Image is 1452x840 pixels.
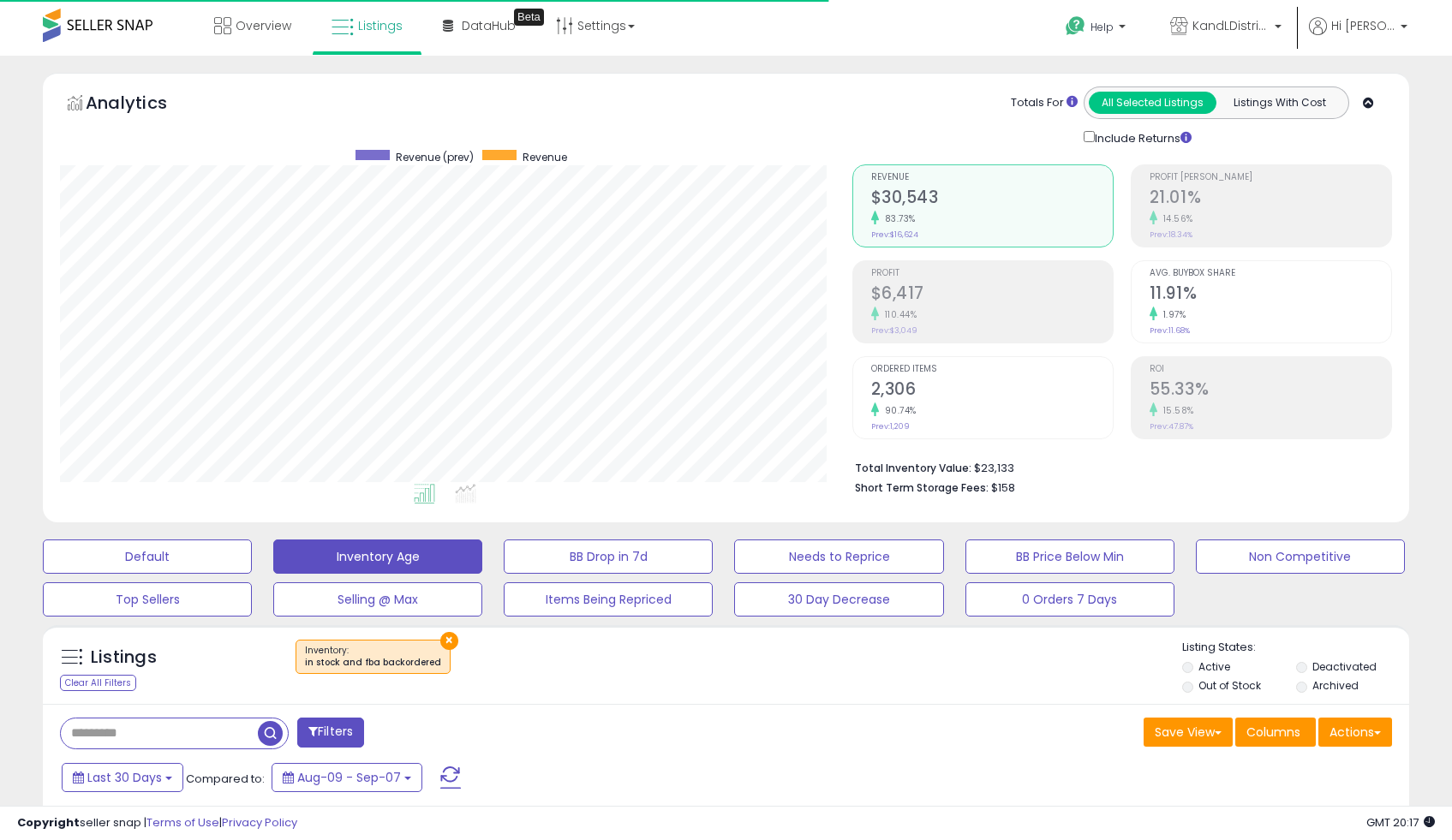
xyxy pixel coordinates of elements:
[1198,678,1261,693] label: Out of Stock
[440,632,458,650] button: ×
[523,150,567,164] span: Revenue
[1157,212,1193,225] small: 14.56%
[62,763,183,792] button: Last 30 Days
[91,646,157,670] h5: Listings
[734,539,943,574] button: Needs to Reprice
[17,815,297,831] div: seller snap | |
[879,308,917,321] small: 110.44%
[991,480,1015,496] span: $158
[871,365,1113,374] span: Ordered Items
[396,150,474,164] span: Revenue (prev)
[462,17,516,34] span: DataHub
[855,456,1379,477] li: $23,133
[186,771,265,787] span: Compared to:
[1331,17,1395,34] span: Hi [PERSON_NAME]
[504,582,713,617] button: Items Being Repriced
[1052,3,1143,56] a: Help
[1150,379,1391,402] h2: 55.33%
[879,404,917,417] small: 90.74%
[1150,283,1391,307] h2: 11.91%
[1235,718,1316,747] button: Columns
[1065,15,1086,37] i: Get Help
[1157,308,1186,321] small: 1.97%
[1150,173,1391,182] span: Profit [PERSON_NAME]
[305,657,441,669] div: in stock and fba backordered
[1090,20,1114,34] span: Help
[879,212,916,225] small: 83.73%
[87,769,162,786] span: Last 30 Days
[871,173,1113,182] span: Revenue
[1150,365,1391,374] span: ROI
[1196,539,1405,574] button: Non Competitive
[43,539,252,574] button: Default
[60,675,136,691] div: Clear All Filters
[855,461,971,475] b: Total Inventory Value:
[1150,269,1391,278] span: Avg. Buybox Share
[1246,724,1300,741] span: Columns
[236,17,291,34] span: Overview
[514,9,544,26] div: Tooltip anchor
[871,188,1113,211] h2: $30,543
[1366,814,1435,831] span: 2025-10-8 20:17 GMT
[43,582,252,617] button: Top Sellers
[1011,95,1078,111] div: Totals For
[86,91,200,119] h5: Analytics
[1150,188,1391,211] h2: 21.01%
[1089,92,1216,114] button: All Selected Listings
[1150,229,1192,240] small: Prev: 18.34%
[965,539,1174,574] button: BB Price Below Min
[871,379,1113,402] h2: 2,306
[871,283,1113,307] h2: $6,417
[297,718,364,748] button: Filters
[855,480,989,495] b: Short Term Storage Fees:
[1182,640,1409,656] p: Listing States:
[871,229,918,240] small: Prev: $16,624
[222,814,297,831] a: Privacy Policy
[871,421,910,432] small: Prev: 1,209
[273,539,482,574] button: Inventory Age
[305,644,441,670] span: Inventory :
[734,582,943,617] button: 30 Day Decrease
[1198,659,1230,674] label: Active
[1309,17,1407,56] a: Hi [PERSON_NAME]
[297,769,401,786] span: Aug-09 - Sep-07
[1192,17,1270,34] span: KandLDistribution LLC
[1216,92,1343,114] button: Listings With Cost
[1312,659,1377,674] label: Deactivated
[273,582,482,617] button: Selling @ Max
[272,763,422,792] button: Aug-09 - Sep-07
[1157,404,1194,417] small: 15.58%
[965,582,1174,617] button: 0 Orders 7 Days
[1312,678,1359,693] label: Archived
[1150,421,1193,432] small: Prev: 47.87%
[871,269,1113,278] span: Profit
[358,17,403,34] span: Listings
[146,814,219,831] a: Terms of Use
[871,325,917,336] small: Prev: $3,049
[1150,325,1190,336] small: Prev: 11.68%
[1318,718,1392,747] button: Actions
[1071,128,1212,147] div: Include Returns
[504,539,713,574] button: BB Drop in 7d
[1144,718,1233,747] button: Save View
[17,814,80,831] strong: Copyright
